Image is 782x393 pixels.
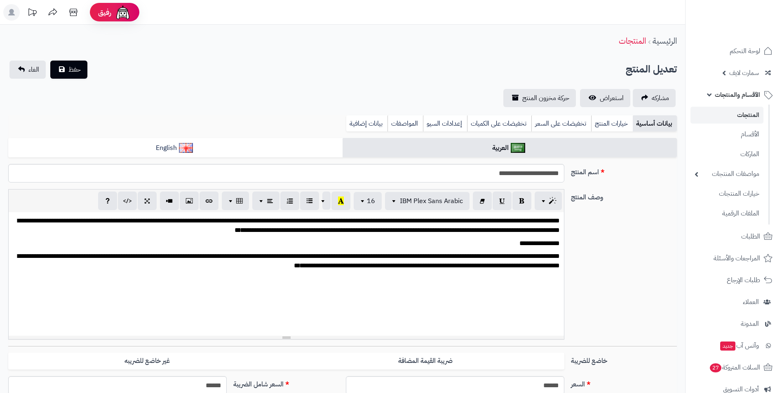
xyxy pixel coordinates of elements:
[619,35,646,47] a: المنتجات
[568,164,680,177] label: اسم المنتج
[719,340,759,351] span: وآتس آب
[690,336,777,356] a: وآتس آبجديد
[423,115,467,132] a: إعدادات السيو
[568,376,680,389] label: السعر
[591,115,633,132] a: خيارات المنتج
[115,4,131,21] img: ai-face.png
[626,61,677,78] h2: تعديل المنتج
[690,165,763,183] a: مواصفات المنتجات
[729,67,759,79] span: سمارت لايف
[714,253,760,264] span: المراجعات والأسئلة
[741,231,760,242] span: الطلبات
[568,353,680,366] label: خاضع للضريبة
[286,353,564,370] label: ضريبة القيمة المضافة
[730,45,760,57] span: لوحة التحكم
[98,7,111,17] span: رفيق
[354,192,382,210] button: 16
[68,65,81,75] span: حفظ
[8,353,286,370] label: غير خاضع للضريبه
[343,138,677,158] a: العربية
[230,376,343,389] label: السعر شامل الضريبة
[568,189,680,202] label: وصف المنتج
[22,4,42,23] a: تحديثات المنصة
[9,61,46,79] a: الغاء
[50,61,87,79] button: حفظ
[690,270,777,290] a: طلبات الإرجاع
[511,143,525,153] img: العربية
[690,126,763,143] a: الأقسام
[690,145,763,163] a: الماركات
[346,115,387,132] a: بيانات إضافية
[690,292,777,312] a: العملاء
[653,35,677,47] a: الرئيسية
[715,89,760,101] span: الأقسام والمنتجات
[726,6,774,23] img: logo-2.png
[741,318,759,330] span: المدونة
[727,274,760,286] span: طلبات الإرجاع
[503,89,576,107] a: حركة مخزون المنتج
[28,65,39,75] span: الغاء
[633,115,677,132] a: بيانات أساسية
[690,358,777,377] a: السلات المتروكة27
[179,143,193,153] img: English
[531,115,591,132] a: تخفيضات على السعر
[400,196,463,206] span: IBM Plex Sans Arabic
[387,115,423,132] a: المواصفات
[690,227,777,246] a: الطلبات
[720,342,735,351] span: جديد
[467,115,531,132] a: تخفيضات على الكميات
[690,41,777,61] a: لوحة التحكم
[8,138,343,158] a: English
[690,185,763,203] a: خيارات المنتجات
[580,89,630,107] a: استعراض
[652,93,669,103] span: مشاركه
[690,314,777,334] a: المدونة
[367,196,375,206] span: 16
[385,192,470,210] button: IBM Plex Sans Arabic
[522,93,569,103] span: حركة مخزون المنتج
[690,248,777,268] a: المراجعات والأسئلة
[743,296,759,308] span: العملاء
[690,107,763,124] a: المنتجات
[600,93,624,103] span: استعراض
[633,89,676,107] a: مشاركه
[709,362,760,373] span: السلات المتروكة
[709,363,722,373] span: 27
[690,205,763,222] a: الملفات الرقمية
